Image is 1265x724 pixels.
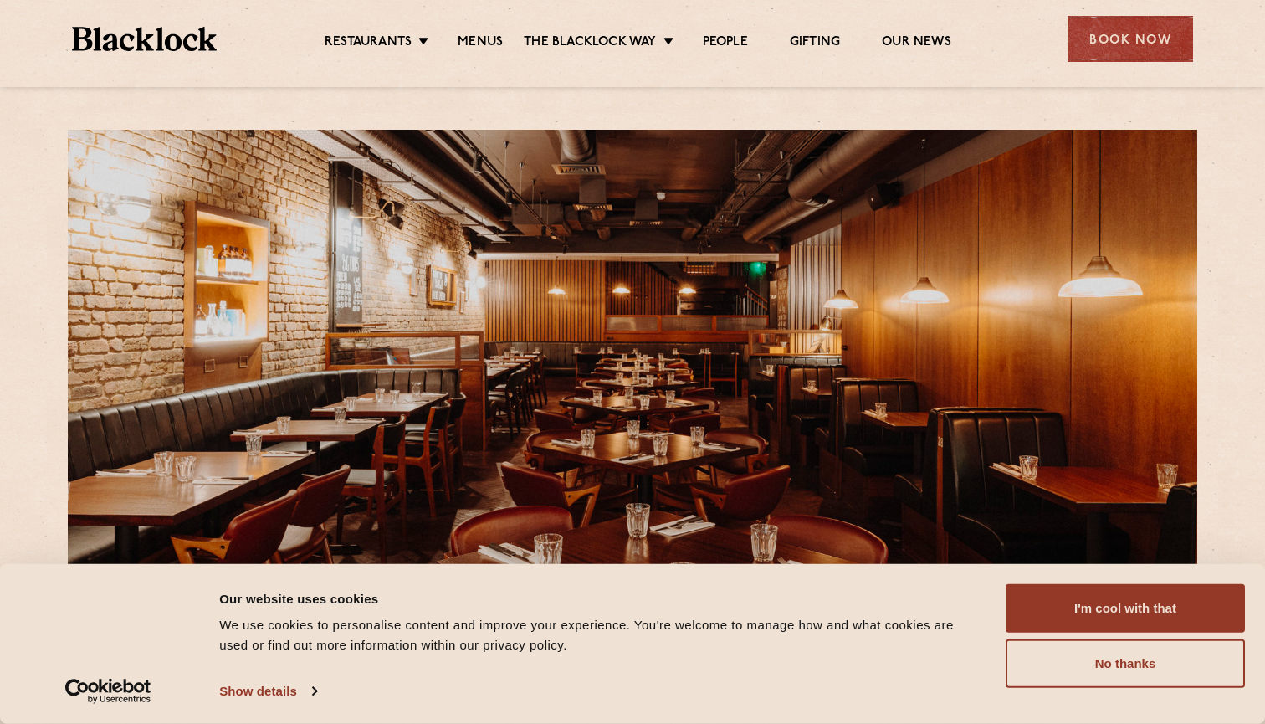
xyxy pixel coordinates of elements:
a: Our News [882,34,951,53]
a: Usercentrics Cookiebot - opens in a new window [35,679,182,704]
div: Book Now [1068,16,1193,62]
div: Our website uses cookies [219,588,968,608]
img: BL_Textured_Logo-footer-cropped.svg [72,27,217,51]
button: I'm cool with that [1006,584,1245,633]
a: The Blacklock Way [524,34,656,53]
button: No thanks [1006,639,1245,688]
a: Restaurants [325,34,412,53]
a: Menus [458,34,503,53]
a: Gifting [790,34,840,53]
div: We use cookies to personalise content and improve your experience. You're welcome to manage how a... [219,615,968,655]
a: Show details [219,679,316,704]
a: People [703,34,748,53]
